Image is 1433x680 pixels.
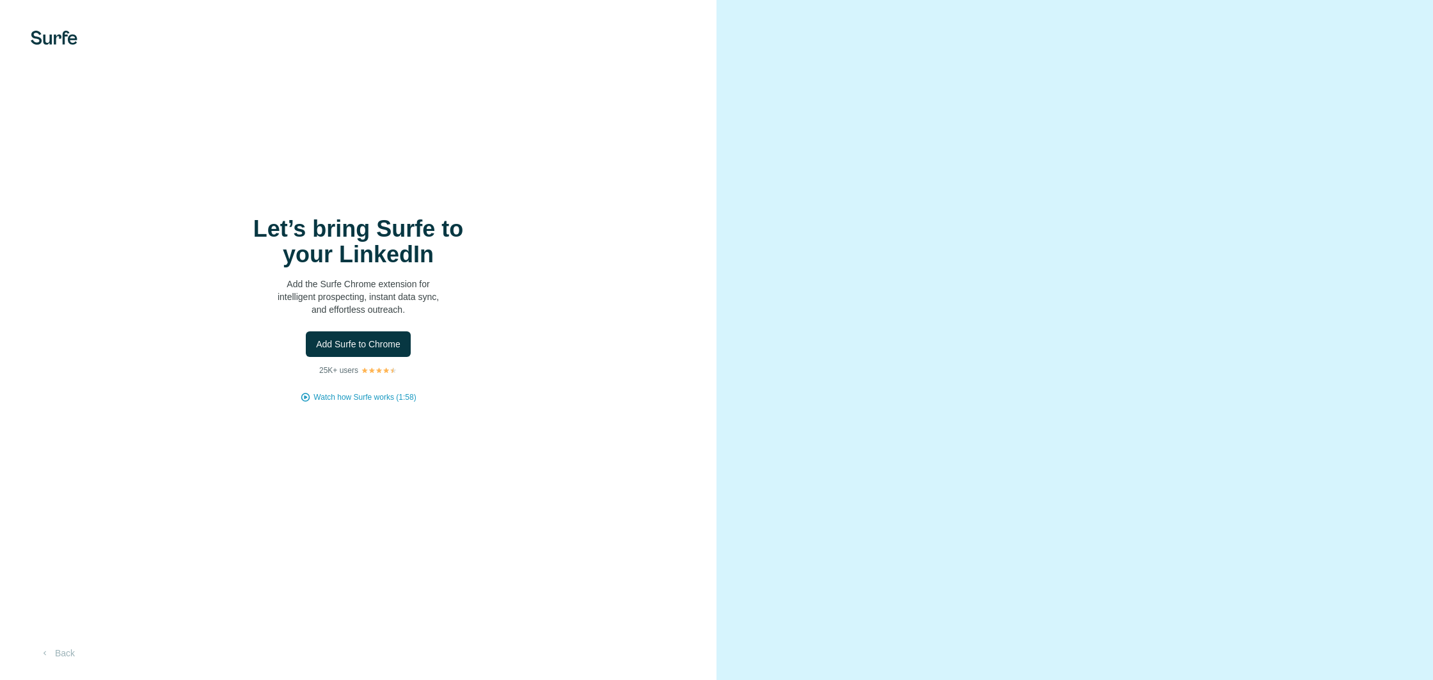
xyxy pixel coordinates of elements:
img: Rating Stars [361,367,397,374]
img: Surfe's logo [31,31,77,45]
h1: Let’s bring Surfe to your LinkedIn [230,216,486,267]
span: Add Surfe to Chrome [316,338,400,351]
p: 25K+ users [319,365,358,376]
button: Watch how Surfe works (1:58) [313,391,416,403]
button: Add Surfe to Chrome [306,331,411,357]
button: Back [31,642,84,665]
p: Add the Surfe Chrome extension for intelligent prospecting, instant data sync, and effortless out... [230,278,486,316]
